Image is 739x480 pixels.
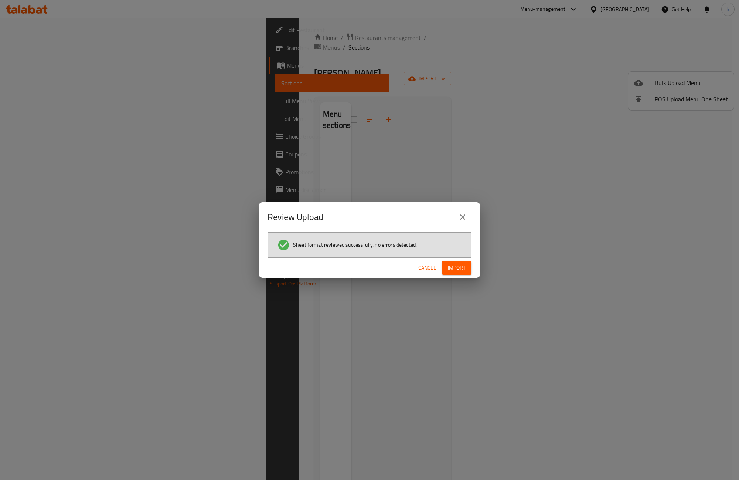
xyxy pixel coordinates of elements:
[293,241,417,249] span: Sheet format reviewed successfully, no errors detected.
[454,208,471,226] button: close
[415,261,439,275] button: Cancel
[268,211,323,223] h2: Review Upload
[418,263,436,273] span: Cancel
[448,263,466,273] span: Import
[442,261,471,275] button: Import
